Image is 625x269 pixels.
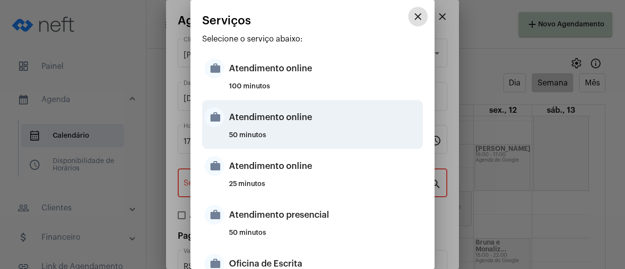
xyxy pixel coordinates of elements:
[229,83,420,98] div: 100 minutos
[205,107,224,127] mat-icon: work
[229,103,420,132] div: Atendimento online
[229,200,420,229] div: Atendimento presencial
[412,11,424,22] mat-icon: close
[229,132,420,146] div: 50 minutos
[205,59,224,78] mat-icon: work
[205,156,224,176] mat-icon: work
[229,229,420,244] div: 50 minutos
[205,205,224,225] mat-icon: work
[202,35,423,43] p: Selecione o serviço abaixo:
[229,54,420,83] div: Atendimento online
[229,151,420,181] div: Atendimento online
[229,181,420,195] div: 25 minutos
[202,14,251,27] span: Serviços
